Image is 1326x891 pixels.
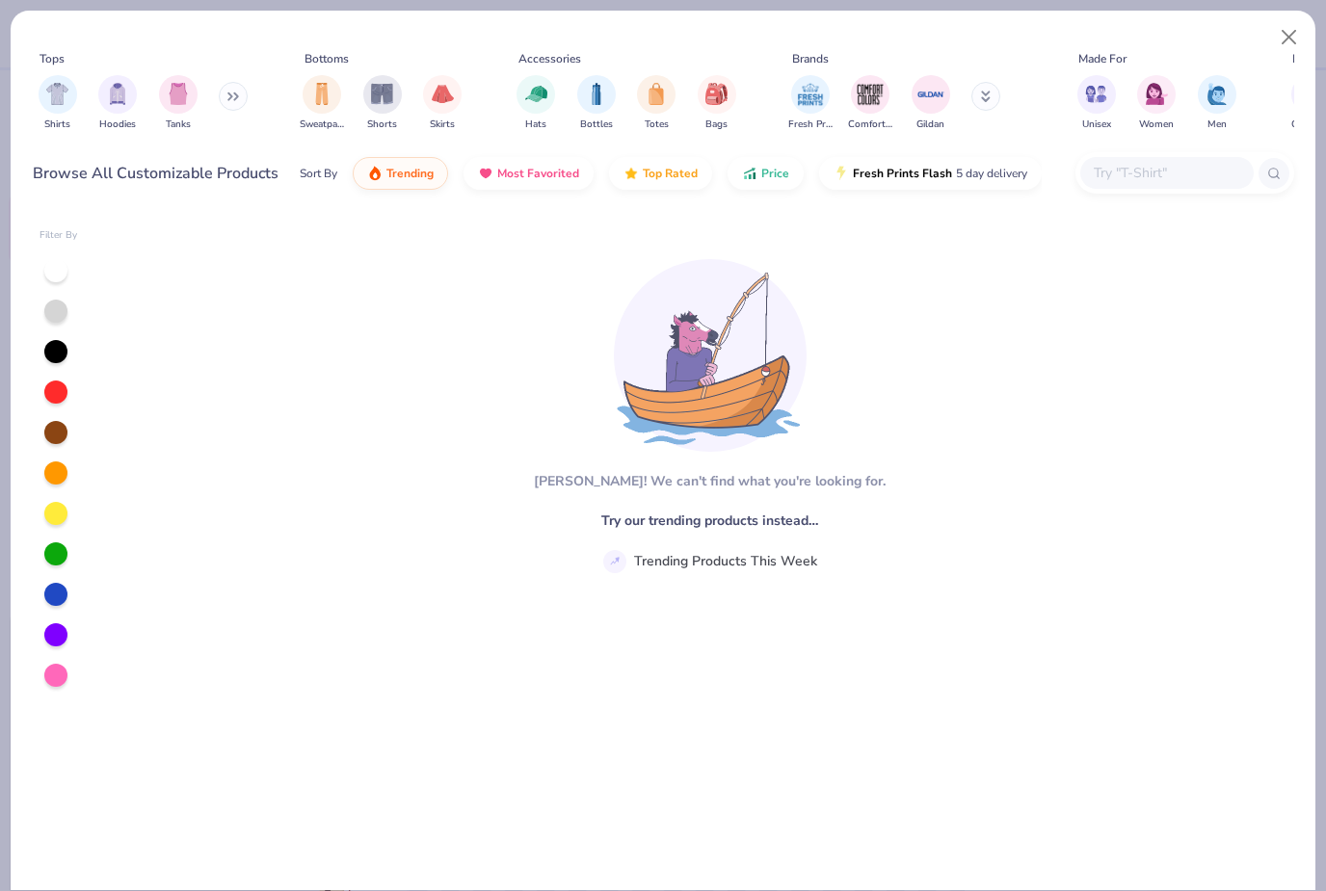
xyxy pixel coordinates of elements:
[853,166,952,181] span: Fresh Prints Flash
[634,551,817,571] div: Trending Products This Week
[371,83,393,105] img: Shorts Image
[1146,83,1168,105] img: Women Image
[353,157,448,190] button: Trending
[705,118,728,132] span: Bags
[363,75,402,132] button: filter button
[1207,118,1227,132] span: Men
[788,75,833,132] button: filter button
[166,118,191,132] span: Tanks
[98,75,137,132] button: filter button
[637,75,676,132] div: filter for Totes
[39,75,77,132] button: filter button
[698,75,736,132] button: filter button
[601,511,818,531] span: Try our trending products instead…
[956,163,1027,185] span: 5 day delivery
[39,75,77,132] div: filter for Shirts
[363,75,402,132] div: filter for Shorts
[761,166,789,181] span: Price
[577,75,616,132] div: filter for Bottles
[580,118,613,132] span: Bottles
[1292,50,1312,67] div: Fits
[645,118,669,132] span: Totes
[386,166,434,181] span: Trending
[168,83,189,105] img: Tanks Image
[534,471,886,491] div: [PERSON_NAME]! We can't find what you're looking for.
[44,118,70,132] span: Shirts
[856,80,885,109] img: Comfort Colors Image
[1077,75,1116,132] button: filter button
[912,75,950,132] button: filter button
[464,157,594,190] button: Most Favorited
[98,75,137,132] div: filter for Hoodies
[1198,75,1236,132] button: filter button
[497,166,579,181] span: Most Favorited
[1082,118,1111,132] span: Unisex
[623,166,639,181] img: TopRated.gif
[478,166,493,181] img: most_fav.gif
[728,157,804,190] button: Price
[1092,162,1240,184] input: Try "T-Shirt"
[1085,83,1107,105] img: Unisex Image
[637,75,676,132] button: filter button
[300,75,344,132] div: filter for Sweatpants
[1139,118,1174,132] span: Women
[1137,75,1176,132] div: filter for Women
[432,83,454,105] img: Skirts Image
[517,75,555,132] button: filter button
[577,75,616,132] button: filter button
[912,75,950,132] div: filter for Gildan
[300,165,337,182] div: Sort By
[848,118,892,132] span: Comfort Colors
[1077,75,1116,132] div: filter for Unisex
[1271,19,1308,56] button: Close
[819,157,1042,190] button: Fresh Prints Flash5 day delivery
[834,166,849,181] img: flash.gif
[1078,50,1127,67] div: Made For
[311,83,332,105] img: Sweatpants Image
[848,75,892,132] div: filter for Comfort Colors
[606,553,623,570] img: trend_line.gif
[517,75,555,132] div: filter for Hats
[788,118,833,132] span: Fresh Prints
[40,228,78,243] div: Filter By
[305,50,349,67] div: Bottoms
[1198,75,1236,132] div: filter for Men
[518,50,581,67] div: Accessories
[1137,75,1176,132] button: filter button
[705,83,727,105] img: Bags Image
[525,83,547,105] img: Hats Image
[159,75,198,132] button: filter button
[33,162,278,185] div: Browse All Customizable Products
[99,118,136,132] span: Hoodies
[848,75,892,132] button: filter button
[609,157,712,190] button: Top Rated
[916,118,944,132] span: Gildan
[525,118,546,132] span: Hats
[367,166,383,181] img: trending.gif
[788,75,833,132] div: filter for Fresh Prints
[792,50,829,67] div: Brands
[423,75,462,132] button: filter button
[300,75,344,132] button: filter button
[159,75,198,132] div: filter for Tanks
[300,118,344,132] span: Sweatpants
[614,259,807,452] img: Loading...
[586,83,607,105] img: Bottles Image
[796,80,825,109] img: Fresh Prints Image
[40,50,65,67] div: Tops
[1207,83,1228,105] img: Men Image
[646,83,667,105] img: Totes Image
[423,75,462,132] div: filter for Skirts
[698,75,736,132] div: filter for Bags
[107,83,128,105] img: Hoodies Image
[46,83,68,105] img: Shirts Image
[430,118,455,132] span: Skirts
[916,80,945,109] img: Gildan Image
[367,118,397,132] span: Shorts
[643,166,698,181] span: Top Rated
